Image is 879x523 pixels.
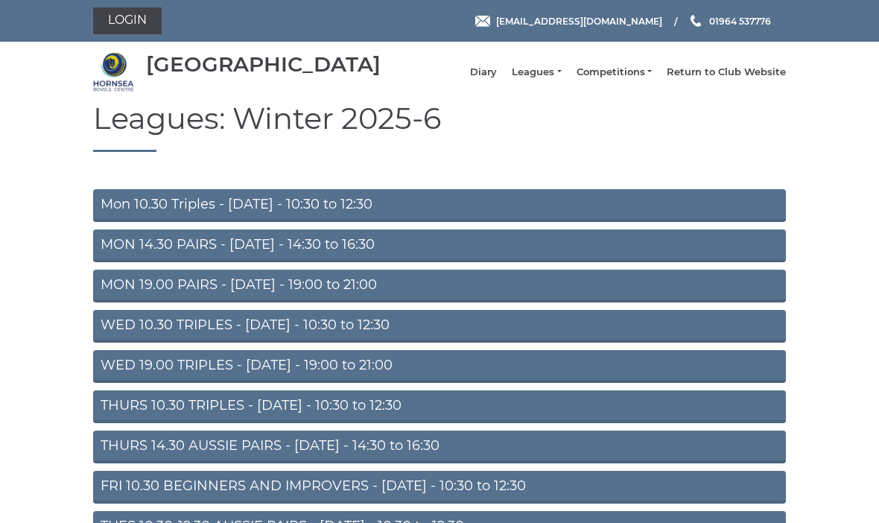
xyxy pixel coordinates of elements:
a: Diary [470,66,497,79]
img: Phone us [691,15,701,27]
h1: Leagues: Winter 2025-6 [93,102,786,152]
a: Email [EMAIL_ADDRESS][DOMAIN_NAME] [475,14,662,28]
img: Hornsea Bowls Centre [93,51,134,92]
div: [GEOGRAPHIC_DATA] [146,53,381,76]
a: WED 19.00 TRIPLES - [DATE] - 19:00 to 21:00 [93,350,786,383]
a: THURS 10.30 TRIPLES - [DATE] - 10:30 to 12:30 [93,390,786,423]
a: Login [93,7,162,34]
a: THURS 14.30 AUSSIE PAIRS - [DATE] - 14:30 to 16:30 [93,431,786,463]
img: Email [475,16,490,27]
span: 01964 537776 [709,15,771,26]
a: Mon 10.30 Triples - [DATE] - 10:30 to 12:30 [93,189,786,222]
a: FRI 10.30 BEGINNERS AND IMPROVERS - [DATE] - 10:30 to 12:30 [93,471,786,504]
a: MON 14.30 PAIRS - [DATE] - 14:30 to 16:30 [93,229,786,262]
a: MON 19.00 PAIRS - [DATE] - 19:00 to 21:00 [93,270,786,302]
a: WED 10.30 TRIPLES - [DATE] - 10:30 to 12:30 [93,310,786,343]
a: Phone us 01964 537776 [688,14,771,28]
a: Leagues [512,66,561,79]
a: Competitions [577,66,652,79]
a: Return to Club Website [667,66,786,79]
span: [EMAIL_ADDRESS][DOMAIN_NAME] [496,15,662,26]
